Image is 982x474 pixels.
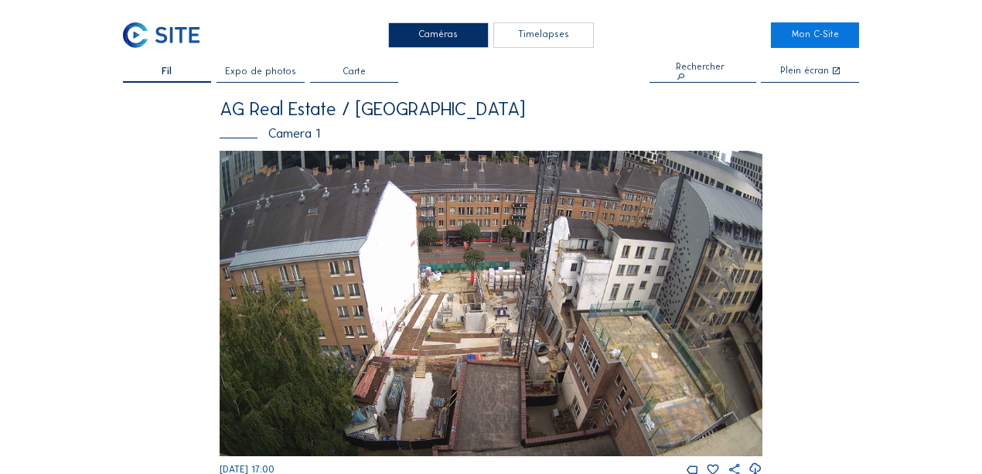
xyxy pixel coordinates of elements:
[676,63,729,82] div: Rechercher
[388,22,489,48] div: Caméras
[220,151,762,456] img: Image
[780,66,829,77] div: Plein écran
[123,22,200,48] img: C-SITE Logo
[220,100,762,118] div: AG Real Estate / [GEOGRAPHIC_DATA]
[123,22,211,48] a: C-SITE Logo
[493,22,594,48] div: Timelapses
[225,67,296,77] span: Expo de photos
[162,67,172,77] span: Fil
[220,127,762,140] div: Camera 1
[771,22,859,48] a: Mon C-Site
[343,67,366,77] span: Carte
